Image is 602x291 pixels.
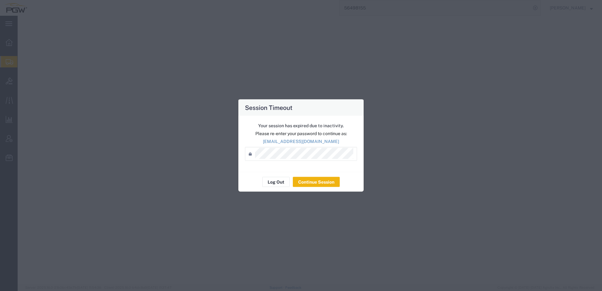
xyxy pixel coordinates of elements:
p: Please re-enter your password to continue as: [245,130,357,137]
button: Continue Session [293,177,340,187]
p: Your session has expired due to inactivity. [245,123,357,129]
p: [EMAIL_ADDRESS][DOMAIN_NAME] [245,138,357,145]
h4: Session Timeout [245,103,292,112]
button: Log Out [262,177,290,187]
